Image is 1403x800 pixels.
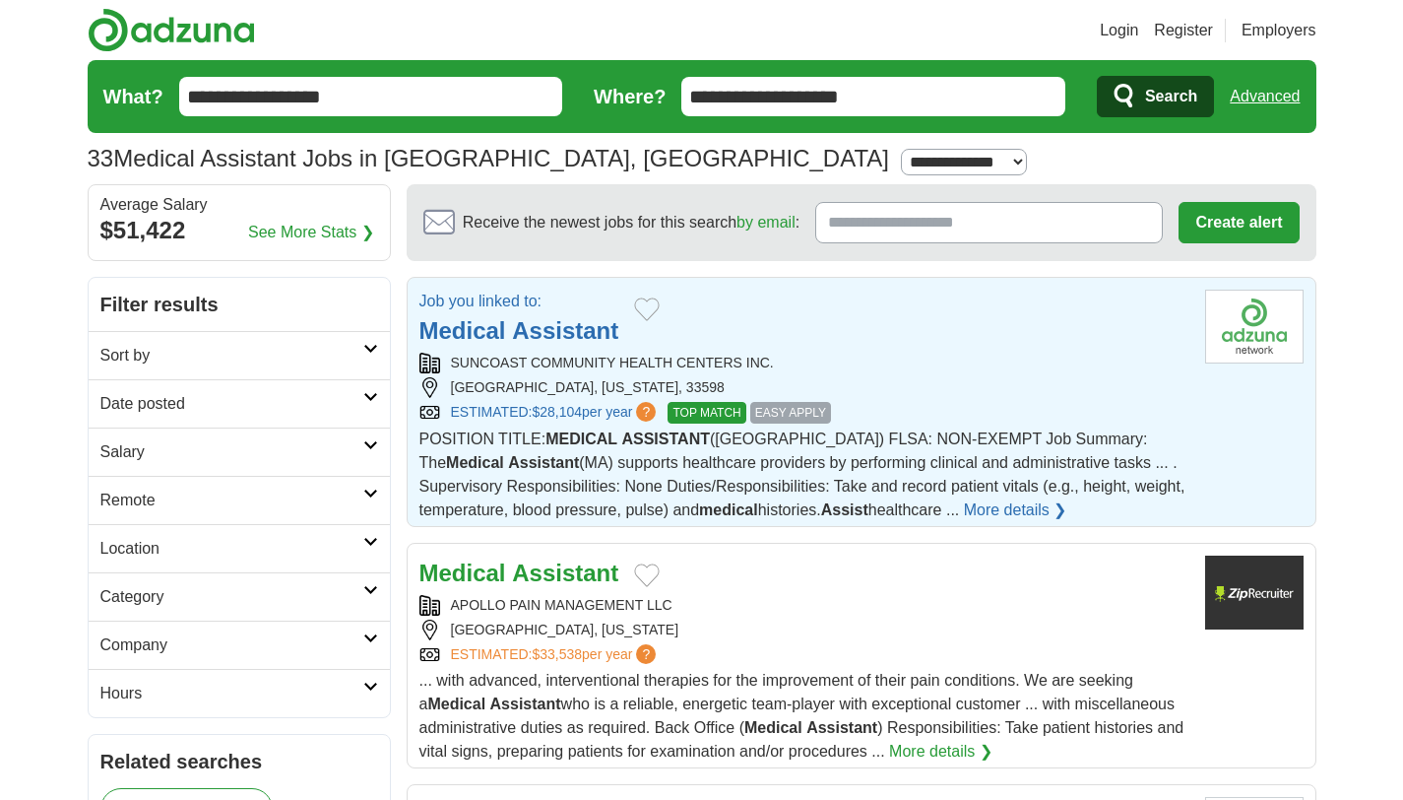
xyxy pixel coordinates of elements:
[419,595,1189,616] div: APOLLO PAIN MANAGEMENT LLC
[103,82,163,111] label: What?
[100,392,363,416] h2: Date posted
[419,431,1185,518] span: POSITION TITLE: ([GEOGRAPHIC_DATA]) FLSA: NON-EXEMPT Job Summary: The (MA) supports healthcare pr...
[545,431,617,447] strong: MEDICAL
[964,499,1067,522] a: More details ❯
[1097,76,1214,117] button: Search
[89,572,390,621] a: Category
[88,145,889,171] h1: Medical Assistant Jobs in [GEOGRAPHIC_DATA], [GEOGRAPHIC_DATA]
[1205,556,1304,630] img: Company logo
[89,278,390,331] h2: Filter results
[100,747,378,776] h2: Related searches
[1154,19,1213,42] a: Register
[88,141,114,176] span: 33
[636,644,656,664] span: ?
[419,353,1189,373] div: SUNCOAST COMMUNITY HEALTH CENTERS INC.
[419,672,1184,760] span: ... with advanced, interventional therapies for the improvement of their pain conditions. We are ...
[446,454,504,471] strong: Medical
[1205,290,1304,364] img: Company logo
[89,331,390,379] a: Sort by
[1242,19,1316,42] a: Employers
[419,377,1189,398] div: [GEOGRAPHIC_DATA], [US_STATE], 33598
[451,402,661,424] a: ESTIMATED:$28,104per year?
[512,560,618,586] strong: Assistant
[89,524,390,572] a: Location
[451,644,661,665] a: ESTIMATED:$33,538per year?
[490,696,561,712] strong: Assistant
[508,454,579,471] strong: Assistant
[100,344,363,367] h2: Sort by
[89,379,390,428] a: Date posted
[806,719,877,736] strong: Assistant
[512,317,618,344] strong: Assistant
[419,560,619,586] a: Medical Assistant
[419,290,619,313] p: Job you linked to:
[89,476,390,524] a: Remote
[463,211,799,234] span: Receive the newest jobs for this search :
[88,8,255,52] img: Adzuna logo
[100,489,363,512] h2: Remote
[419,560,506,586] strong: Medical
[889,740,992,764] a: More details ❯
[744,719,802,736] strong: Medical
[100,440,363,464] h2: Salary
[594,82,666,111] label: Where?
[634,564,660,587] button: Add to favorite jobs
[636,402,656,422] span: ?
[419,620,1189,640] div: [GEOGRAPHIC_DATA], [US_STATE]
[532,646,582,662] span: $33,538
[100,682,363,705] h2: Hours
[100,213,378,248] div: $51,422
[1145,77,1197,116] span: Search
[1179,202,1299,243] button: Create alert
[100,633,363,657] h2: Company
[89,621,390,669] a: Company
[89,428,390,476] a: Salary
[634,298,660,321] button: Add to favorite jobs
[1100,19,1138,42] a: Login
[699,501,758,518] strong: medical
[750,402,831,424] span: EASY APPLY
[100,537,363,561] h2: Location
[100,197,378,213] div: Average Salary
[248,221,374,244] a: See More Stats ❯
[821,501,868,518] strong: Assist
[1230,77,1300,116] a: Advanced
[621,431,709,447] strong: ASSISTANT
[100,585,363,609] h2: Category
[532,404,582,420] span: $28,104
[419,317,619,344] a: Medical Assistant
[668,402,745,424] span: TOP MATCH
[89,669,390,717] a: Hours
[427,696,485,712] strong: Medical
[736,214,796,231] a: by email
[419,317,506,344] strong: Medical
